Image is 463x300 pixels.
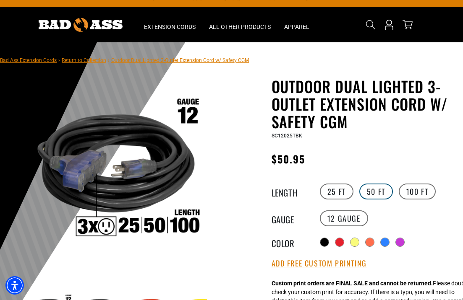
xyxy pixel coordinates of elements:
span: Extension Cords [144,23,196,31]
legend: Color [272,237,314,248]
span: › [108,57,110,63]
summary: Extension Cords [137,7,202,42]
summary: All Other Products [202,7,277,42]
span: Apparel [284,23,309,31]
label: 100 FT [399,184,436,199]
div: Accessibility Menu [5,276,24,295]
h1: Outdoor Dual Lighted 3-Outlet Extension Cord w/ Safety CGM [272,78,457,130]
span: $50.95 [272,151,305,166]
span: Outdoor Dual Lighted 3-Outlet Extension Cord w/ Safety CGM [111,57,249,63]
strong: Custom print orders are FINAL SALE and cannot be returned. [272,280,433,287]
legend: Gauge [272,213,314,224]
label: 50 FT [359,184,393,199]
a: Return to Collection [62,57,106,63]
a: Open this option [382,7,396,42]
label: 25 FT [320,184,353,199]
a: cart [401,20,414,30]
button: Add Free Custom Printing [272,259,367,268]
legend: Length [272,186,314,197]
summary: Apparel [277,7,316,42]
span: › [58,57,60,63]
img: Bad Ass Extension Cords [39,18,123,32]
span: All Other Products [209,23,271,31]
summary: Search [364,18,377,31]
span: SC12025TBK [272,133,302,139]
label: 12 Gauge [320,210,368,226]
